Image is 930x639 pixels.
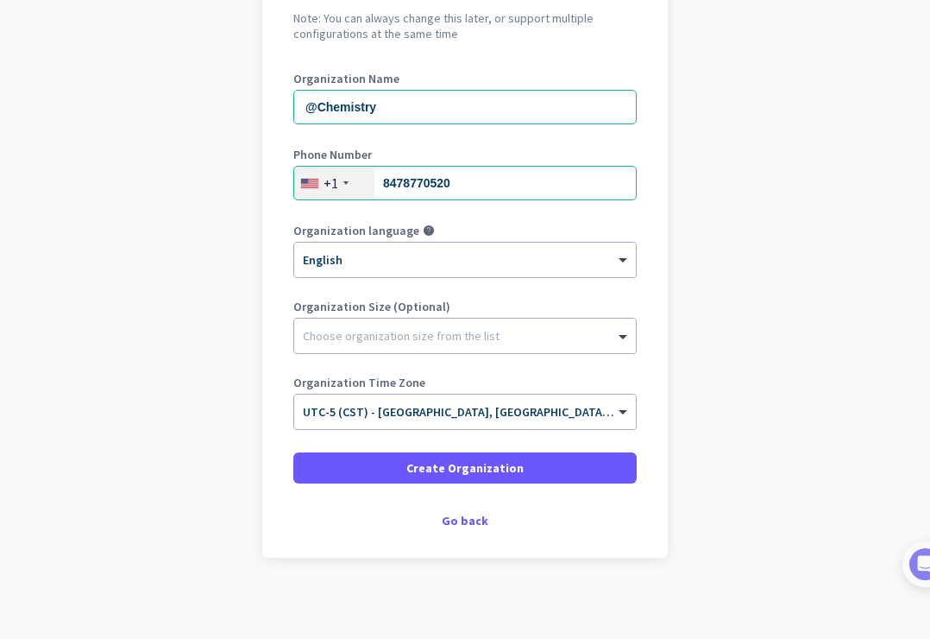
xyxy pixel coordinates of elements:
[293,73,637,85] label: Organization Name
[423,225,435,237] i: help
[293,225,419,237] label: Organization language
[293,90,637,124] input: What is the name of your organization?
[293,515,637,527] div: Go back
[293,166,637,200] input: 201-555-0123
[293,301,637,313] label: Organization Size (Optional)
[406,459,524,477] span: Create Organization
[293,10,637,41] h2: Note: You can always change this later, or support multiple configurations at the same time
[293,452,637,484] button: Create Organization
[324,174,338,192] div: +1
[293,376,637,389] label: Organization Time Zone
[293,149,637,161] label: Phone Number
